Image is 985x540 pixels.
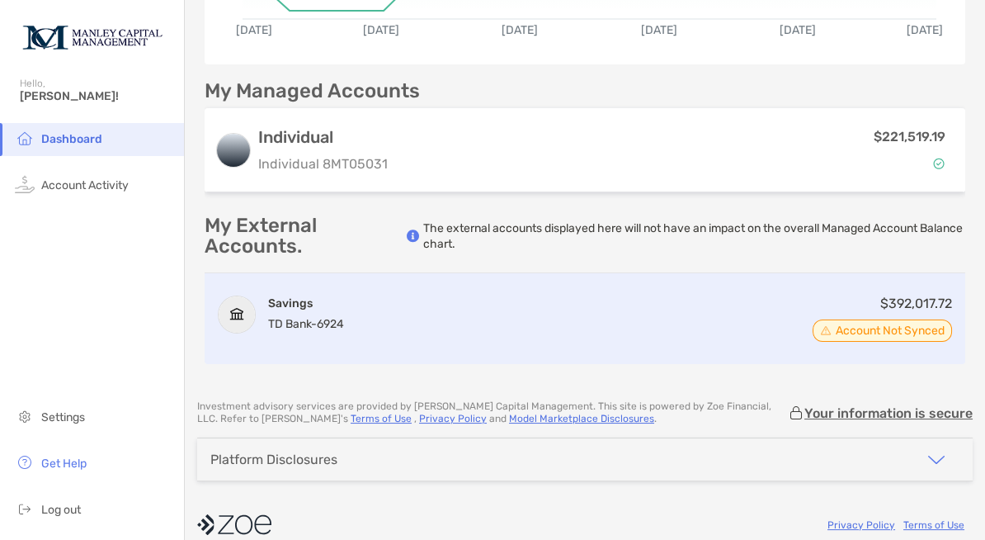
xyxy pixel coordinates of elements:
span: Settings [41,410,85,424]
span: TD Bank - [268,317,317,331]
span: Account Activity [41,178,129,192]
img: settings icon [15,406,35,426]
a: Terms of Use [351,413,412,424]
p: Investment advisory services are provided by [PERSON_NAME] Capital Management . This site is powe... [197,400,788,425]
p: My Managed Accounts [205,81,420,102]
h3: Individual [258,127,388,147]
img: Zoe Logo [20,7,164,66]
text: [DATE] [907,23,943,37]
span: Account Not Synced [836,327,945,335]
img: info [407,230,419,243]
span: $392,017.72 [880,296,952,311]
span: 6924 [317,317,344,331]
a: Privacy Policy [419,413,487,424]
span: Dashboard [41,132,102,146]
text: [DATE] [236,23,272,37]
text: [DATE] [780,23,816,37]
a: Model Marketplace Disclosures [509,413,654,424]
img: household icon [15,128,35,148]
img: logout icon [15,499,35,519]
text: [DATE] [363,23,399,37]
span: [PERSON_NAME]! [20,89,174,103]
img: Account Status icon [933,158,945,169]
a: Privacy Policy [827,519,895,531]
p: $221,519.19 [874,126,945,147]
img: activity icon [15,174,35,194]
p: The external accounts displayed here will not have an impact on the overall Managed Account Balan... [423,220,965,252]
p: Individual 8MT05031 [258,154,388,174]
text: [DATE] [641,23,677,37]
text: [DATE] [502,23,538,37]
span: Log out [41,503,81,517]
img: TD SIGNATURE SAV (RATE BUMP) [219,296,255,333]
p: Your information is secure [804,405,973,421]
img: logo account [217,134,250,167]
span: Get Help [41,457,87,471]
img: Account Status icon [820,324,832,336]
img: get-help icon [15,452,35,472]
h4: Savings [268,296,344,311]
p: My External Accounts. [205,216,407,257]
img: icon arrow [926,450,946,470]
a: Terms of Use [903,519,964,531]
div: Platform Disclosures [210,452,337,467]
